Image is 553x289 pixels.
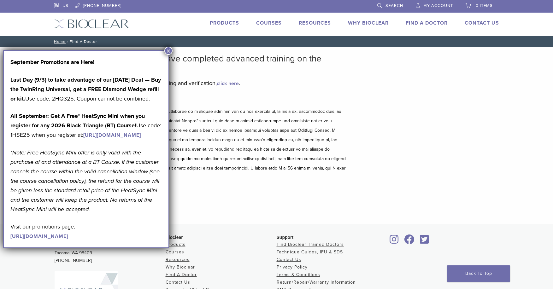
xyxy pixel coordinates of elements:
[10,76,161,102] strong: Last Day (9/3) to take advantage of our [DATE] Deal — Buy the TwinRing Universal, get a FREE Diam...
[277,242,344,247] a: Find Bioclear Trained Doctors
[388,238,401,245] a: Bioclear
[277,280,356,285] a: Return/Repair/Warranty Information
[465,20,499,26] a: Contact Us
[10,113,145,129] strong: All September: Get A Free* HeatSync Mini when you register for any 2026 Black Triangle (BT) Course!
[166,242,185,247] a: Products
[164,47,173,55] button: Close
[166,272,197,277] a: Find A Doctor
[166,264,195,270] a: Why Bioclear
[54,107,348,182] p: L ipsumdolor sita con adipisc eli se doeiusmod te Incididu utlaboree do m aliquae adminim ven qu ...
[406,20,448,26] a: Find A Doctor
[166,235,183,240] span: Bioclear
[423,3,453,8] span: My Account
[54,96,348,104] h5: Disclaimer and Release of Liability
[10,222,162,241] p: Visit our promotions page:
[299,20,331,26] a: Resources
[348,20,389,26] a: Why Bioclear
[10,233,68,240] a: [URL][DOMAIN_NAME]
[402,238,417,245] a: Bioclear
[83,132,141,138] a: [URL][DOMAIN_NAME]
[54,78,348,88] p: To learn more about the different types of training and verification, .
[476,3,493,8] span: 0 items
[52,39,66,44] a: Home
[210,20,239,26] a: Products
[447,265,510,282] a: Back To Top
[277,264,308,270] a: Privacy Policy
[217,80,239,87] a: click here
[66,40,70,43] span: /
[277,235,294,240] span: Support
[166,249,184,255] a: Courses
[54,54,348,74] h2: Bioclear Certified Providers have completed advanced training on the Bioclear Method.
[10,111,162,140] p: Use code: 1HSE25 when you register at:
[54,19,129,28] img: Bioclear
[166,280,190,285] a: Contact Us
[10,149,160,213] em: *Note: Free HeatSync Mini offer is only valid with the purchase of and attendance at a BT Course....
[256,20,282,26] a: Courses
[166,257,190,262] a: Resources
[385,3,403,8] span: Search
[277,249,343,255] a: Technique Guides, IFU & SDS
[10,75,162,103] p: Use code: 2HQ325. Coupon cannot be combined.
[55,234,166,264] p: [STREET_ADDRESS] Tacoma, WA 98409 [PHONE_NUMBER]
[10,59,95,66] strong: September Promotions are Here!
[277,272,320,277] a: Terms & Conditions
[418,238,431,245] a: Bioclear
[277,257,301,262] a: Contact Us
[50,36,504,47] nav: Find A Doctor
